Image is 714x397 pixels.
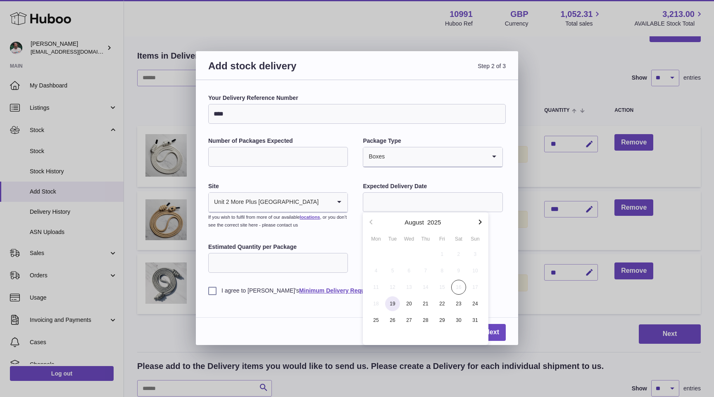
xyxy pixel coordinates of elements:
span: 6 [402,263,416,278]
span: 2 [451,247,466,262]
span: 21 [418,296,433,311]
label: I agree to [PERSON_NAME]'s [208,287,506,295]
span: 19 [385,296,400,311]
span: 4 [369,263,383,278]
button: August [405,219,424,225]
button: 30 [450,312,467,328]
small: If you wish to fulfil from more of our available , or you don’t see the correct site here - pleas... [208,215,347,227]
span: 17 [468,280,483,295]
button: 21 [417,295,434,312]
span: 22 [435,296,450,311]
button: 31 [467,312,483,328]
button: 17 [467,279,483,295]
button: 22 [434,295,450,312]
span: 27 [402,313,416,328]
span: 3 [468,247,483,262]
button: 16 [450,279,467,295]
span: 20 [402,296,416,311]
button: 10 [467,262,483,279]
span: 11 [369,280,383,295]
span: 1 [435,247,450,262]
span: Boxes [363,147,385,166]
button: 29 [434,312,450,328]
button: 26 [384,312,401,328]
button: 13 [401,279,417,295]
button: 5 [384,262,401,279]
label: Your Delivery Reference Number [208,94,506,102]
label: Site [208,182,348,190]
div: Wed [401,235,417,243]
div: Search for option [363,147,502,167]
button: 28 [417,312,434,328]
a: locations [300,215,320,220]
button: 7 [417,262,434,279]
span: 16 [451,280,466,295]
label: Package Type [363,137,502,145]
span: 24 [468,296,483,311]
span: 8 [435,263,450,278]
label: Estimated Quantity per Package [208,243,348,251]
button: 12 [384,279,401,295]
span: 28 [418,313,433,328]
span: 12 [385,280,400,295]
button: 2 [450,246,467,262]
button: 15 [434,279,450,295]
div: Search for option [209,193,347,213]
button: 8 [434,262,450,279]
input: Search for option [385,147,486,166]
span: Unit 2 More Plus [GEOGRAPHIC_DATA] [209,193,319,212]
button: 1 [434,246,450,262]
button: 3 [467,246,483,262]
button: 27 [401,312,417,328]
a: Minimum Delivery Requirements [299,287,389,294]
button: 14 [417,279,434,295]
div: Mon [368,235,384,243]
label: Expected Delivery Date [363,182,502,190]
button: 18 [368,295,384,312]
span: 9 [451,263,466,278]
div: Thu [417,235,434,243]
button: 2025 [427,219,441,225]
span: 26 [385,313,400,328]
span: 23 [451,296,466,311]
button: 6 [401,262,417,279]
div: Fri [434,235,450,243]
div: Sun [467,235,483,243]
span: 30 [451,313,466,328]
span: 14 [418,280,433,295]
label: Number of Packages Expected [208,137,348,145]
span: 29 [435,313,450,328]
button: 24 [467,295,483,312]
button: 23 [450,295,467,312]
span: 7 [418,263,433,278]
button: 20 [401,295,417,312]
button: 19 [384,295,401,312]
span: 10 [468,263,483,278]
a: Next [478,324,506,341]
span: 25 [369,313,383,328]
span: 5 [385,263,400,278]
button: 25 [368,312,384,328]
button: 11 [368,279,384,295]
span: 31 [468,313,483,328]
span: 13 [402,280,416,295]
button: 4 [368,262,384,279]
input: Search for option [319,193,331,212]
span: 15 [435,280,450,295]
span: 18 [369,296,383,311]
div: Tue [384,235,401,243]
div: Sat [450,235,467,243]
h3: Add stock delivery [208,59,357,82]
button: 9 [450,262,467,279]
span: Step 2 of 3 [357,59,506,82]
